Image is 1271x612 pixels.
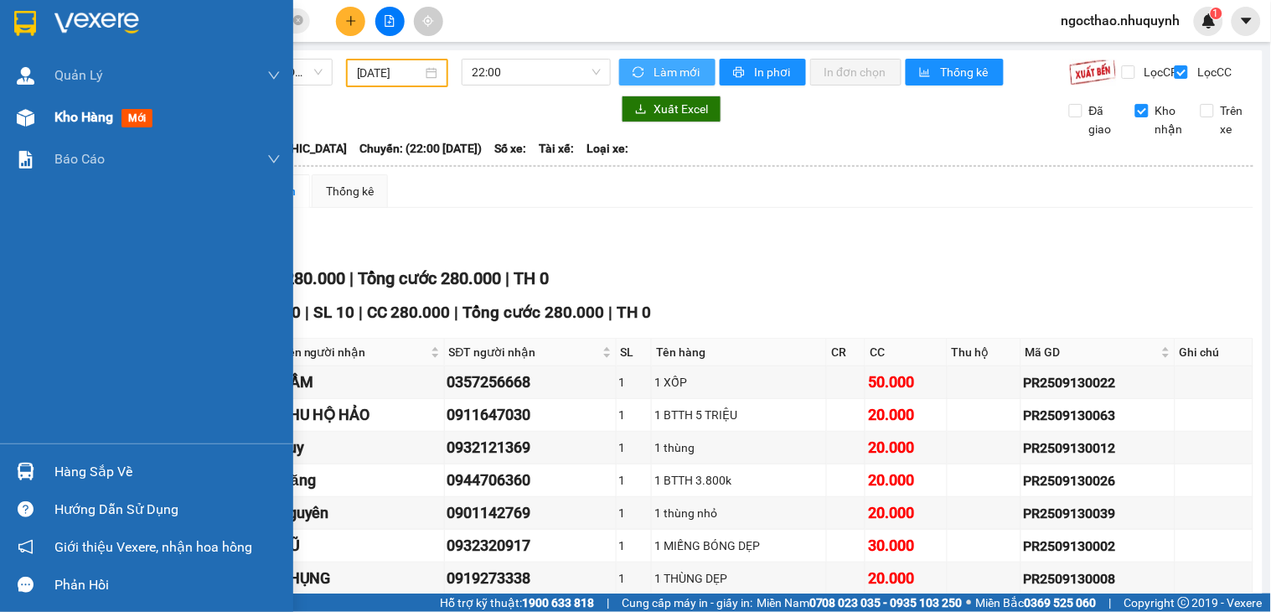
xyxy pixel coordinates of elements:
[1214,101,1254,138] span: Trên xe
[259,268,345,288] span: CC 280.000
[1109,594,1112,612] span: |
[463,303,605,322] span: Tổng cước 280.000
[654,406,824,424] div: 1 BTTH 5 TRIỆU
[7,63,243,101] strong: 342 [PERSON_NAME], P1, Q10, TP.HCM - 0931 556 979
[1069,59,1117,86] img: 9k=
[754,63,793,81] span: In phơi
[619,438,649,457] div: 1
[810,59,902,86] button: In đơn chọn
[277,399,445,432] td: THU HỘ HẢO
[445,432,617,464] td: 0932121369
[619,537,649,555] div: 1
[619,504,649,522] div: 1
[809,596,963,609] strong: 0708 023 035 - 0935 103 250
[54,148,105,169] span: Báo cáo
[445,497,617,530] td: 0901142769
[277,464,445,497] td: Đăng
[1026,343,1158,361] span: Mã GD
[54,65,103,86] span: Quản Lý
[868,534,944,558] div: 30.000
[46,7,205,39] strong: NHƯ QUỲNH
[280,501,442,525] div: nguyên
[447,403,613,427] div: 0911647030
[865,339,948,366] th: CC
[609,303,613,322] span: |
[1024,438,1172,459] div: PR2509130012
[7,104,111,120] span: [PERSON_NAME]:
[635,103,647,117] span: download
[720,59,806,86] button: printerIn phơi
[449,343,599,361] span: SĐT người nhận
[293,13,303,29] span: close-circle
[539,139,574,158] span: Tài xế:
[617,339,653,366] th: SL
[54,573,281,598] div: Phản hồi
[280,436,442,459] div: huy
[1048,10,1194,31] span: ngocthao.nhuquynh
[349,268,354,288] span: |
[447,567,613,590] div: 0919273338
[14,11,36,36] img: logo-vxr
[1024,503,1172,524] div: PR2509130039
[455,303,459,322] span: |
[121,109,152,127] span: mới
[326,182,374,200] div: Thống kê
[447,534,613,558] div: 0932320917
[1178,597,1190,609] span: copyright
[1213,8,1219,19] span: 1
[1211,8,1222,19] sup: 1
[277,530,445,563] td: VŨ
[1024,536,1172,557] div: PR2509130002
[54,109,113,125] span: Kho hàng
[267,153,281,166] span: down
[654,504,824,522] div: 1 thùng nhỏ
[1149,101,1190,138] span: Kho nhận
[54,497,281,522] div: Hướng dẫn sử dụng
[948,339,1021,366] th: Thu hộ
[17,151,34,169] img: solution-icon
[445,563,617,595] td: 0919273338
[1239,13,1254,29] span: caret-down
[1082,101,1123,138] span: Đã giao
[445,530,617,563] td: 0932320917
[619,406,649,424] div: 1
[654,373,824,392] div: 1 XỐP
[17,463,34,480] img: warehouse-icon
[1021,432,1175,464] td: PR2509130012
[1021,497,1175,530] td: PR2509130039
[280,371,442,394] div: CẦM
[868,469,944,492] div: 20.000
[654,471,824,490] div: 1 BTTH 3.800k
[622,594,752,612] span: Cung cấp máy in - giấy in:
[617,303,652,322] span: TH 0
[280,469,442,492] div: Đăng
[282,343,427,361] span: Tên người nhận
[18,577,34,593] span: message
[305,303,309,322] span: |
[445,399,617,432] td: 0911647030
[1232,7,1261,36] button: caret-down
[868,501,944,525] div: 20.000
[1021,366,1175,399] td: PR2509130022
[247,303,301,322] span: Đơn 10
[522,596,594,609] strong: 1900 633 818
[919,66,933,80] span: bar-chart
[1024,568,1172,589] div: PR2509130008
[17,67,34,85] img: warehouse-icon
[733,66,747,80] span: printer
[313,303,354,322] span: SL 10
[277,563,445,595] td: PHỤNG
[447,469,613,492] div: 0944706360
[868,436,944,459] div: 20.000
[267,69,281,82] span: down
[422,15,434,27] span: aim
[384,15,395,27] span: file-add
[1021,530,1175,563] td: PR2509130002
[7,60,245,101] p: VP [GEOGRAPHIC_DATA]:
[619,373,649,392] div: 1
[514,268,549,288] span: TH 0
[414,7,443,36] button: aim
[619,471,649,490] div: 1
[280,403,442,427] div: THU HỘ HẢO
[967,599,972,606] span: ⚪️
